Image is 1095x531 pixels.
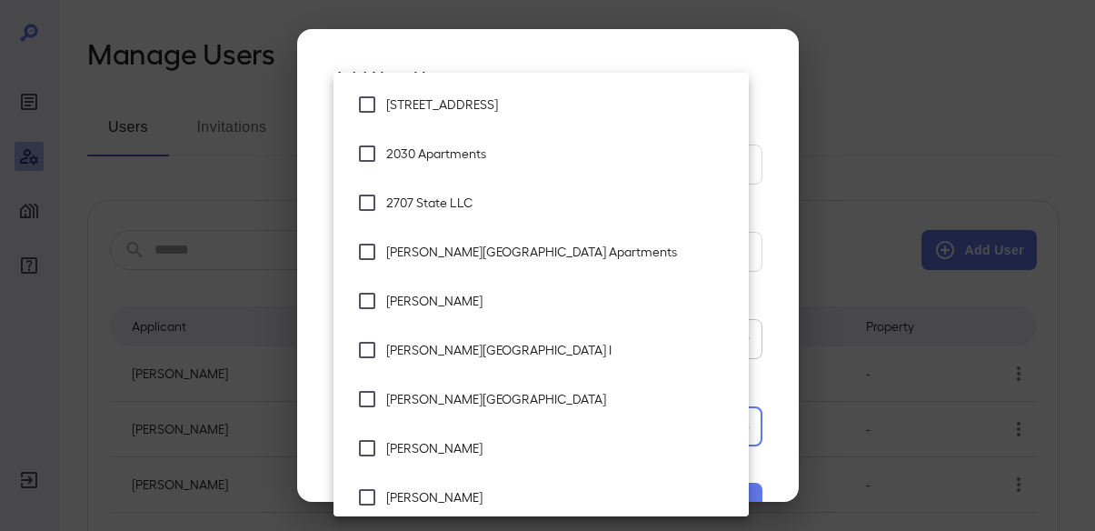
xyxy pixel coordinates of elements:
span: [STREET_ADDRESS] [386,95,734,114]
span: 2707 State LLC [386,194,734,212]
span: [PERSON_NAME][GEOGRAPHIC_DATA] Apartments [386,243,734,261]
span: [PERSON_NAME][GEOGRAPHIC_DATA] [386,390,734,408]
span: [PERSON_NAME] [386,439,734,457]
span: [PERSON_NAME] [386,488,734,506]
span: 2030 Apartments [386,145,734,163]
span: [PERSON_NAME][GEOGRAPHIC_DATA] I [386,341,734,359]
span: [PERSON_NAME] [386,292,734,310]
